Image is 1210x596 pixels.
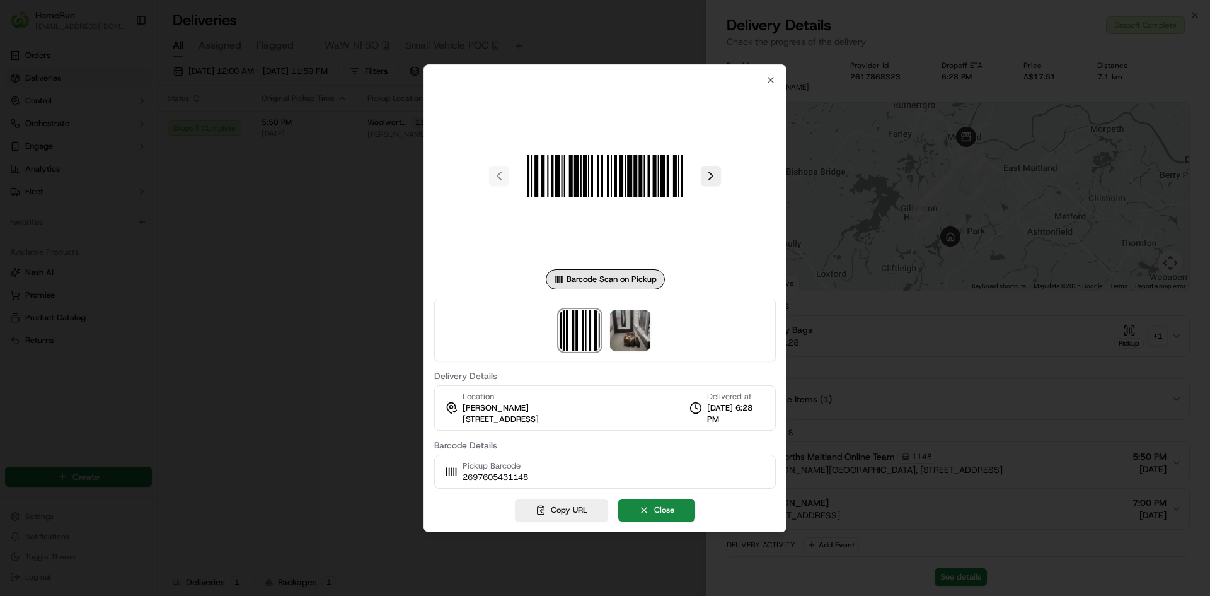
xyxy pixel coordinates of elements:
[707,402,765,425] span: [DATE] 6:28 PM
[560,310,600,351] img: barcode_scan_on_pickup image
[463,391,494,402] span: Location
[514,85,696,267] img: barcode_scan_on_pickup image
[463,414,539,425] span: [STREET_ADDRESS]
[515,499,608,522] button: Copy URL
[434,441,776,450] label: Barcode Details
[434,371,776,380] label: Delivery Details
[610,310,650,351] img: photo_proof_of_delivery image
[463,472,528,483] span: 2697605431148
[463,402,529,414] span: [PERSON_NAME]
[707,391,765,402] span: Delivered at
[463,460,528,472] span: Pickup Barcode
[546,269,665,289] div: Barcode Scan on Pickup
[618,499,695,522] button: Close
